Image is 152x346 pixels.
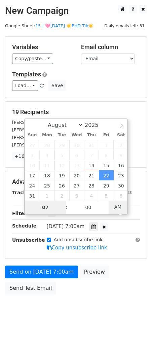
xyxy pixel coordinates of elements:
span: July 27, 2025 [25,140,40,150]
span: August 21, 2025 [84,170,99,180]
a: +16 more [12,152,40,161]
small: [PERSON_NAME][EMAIL_ADDRESS][DOMAIN_NAME] [12,127,123,132]
a: Templates [12,71,41,78]
small: [PERSON_NAME][EMAIL_ADDRESS][DOMAIN_NAME] [12,120,123,125]
span: July 28, 2025 [40,140,54,150]
span: August 4, 2025 [40,150,54,160]
span: Thu [84,133,99,137]
a: 15 | 🩷[DATE] ☀️PHD Tik☀️ [35,23,93,28]
span: August 17, 2025 [25,170,40,180]
h5: Email column [81,43,140,51]
strong: Unsubscribe [12,237,45,243]
span: August 26, 2025 [54,180,69,191]
a: Daily emails left: 31 [102,23,147,28]
a: Send on [DATE] 7:00am [5,266,78,278]
span: August 3, 2025 [25,150,40,160]
span: [DATE] 7:00am [47,223,85,230]
h5: 19 Recipients [12,108,140,116]
a: Preview [80,266,109,278]
span: August 12, 2025 [54,160,69,170]
span: August 25, 2025 [40,180,54,191]
span: August 10, 2025 [25,160,40,170]
span: August 1, 2025 [99,140,114,150]
input: Year [83,122,107,128]
span: August 14, 2025 [84,160,99,170]
a: Copy/paste... [12,54,53,64]
span: August 19, 2025 [54,170,69,180]
label: Add unsubscribe link [54,236,103,243]
span: Click to toggle [109,200,127,214]
span: Sat [114,133,128,137]
span: July 31, 2025 [84,140,99,150]
span: September 2, 2025 [54,191,69,201]
span: September 1, 2025 [40,191,54,201]
span: August 11, 2025 [40,160,54,170]
span: September 5, 2025 [99,191,114,201]
span: September 3, 2025 [69,191,84,201]
a: Copy unsubscribe link [47,245,107,251]
span: August 16, 2025 [114,160,128,170]
h5: Variables [12,43,71,51]
input: Hour [25,201,66,214]
h2: New Campaign [5,5,147,16]
label: UTM Codes [105,189,131,196]
a: Send Test Email [5,282,56,295]
span: : [66,200,68,214]
span: August 8, 2025 [99,150,114,160]
span: Mon [40,133,54,137]
span: August 27, 2025 [69,180,84,191]
span: Daily emails left: 31 [102,22,147,30]
input: Minute [68,201,109,214]
small: Google Sheet: [5,23,93,28]
span: August 6, 2025 [69,150,84,160]
h5: Advanced [12,178,140,185]
span: August 31, 2025 [25,191,40,201]
iframe: Chat Widget [118,314,152,346]
strong: Schedule [12,223,36,229]
span: August 7, 2025 [84,150,99,160]
span: July 29, 2025 [54,140,69,150]
span: August 2, 2025 [114,140,128,150]
a: Load... [12,80,38,91]
span: Sun [25,133,40,137]
span: August 9, 2025 [114,150,128,160]
span: August 23, 2025 [114,170,128,180]
span: August 24, 2025 [25,180,40,191]
span: Fri [99,133,114,137]
strong: Tracking [12,190,35,195]
span: August 5, 2025 [54,150,69,160]
span: July 30, 2025 [69,140,84,150]
span: August 22, 2025 [99,170,114,180]
span: September 6, 2025 [114,191,128,201]
span: August 29, 2025 [99,180,114,191]
span: August 20, 2025 [69,170,84,180]
span: August 15, 2025 [99,160,114,170]
small: [PERSON_NAME][DOMAIN_NAME][EMAIL_ADDRESS][PERSON_NAME][DOMAIN_NAME] [12,135,123,148]
span: August 13, 2025 [69,160,84,170]
button: Save [48,80,66,91]
strong: Filters [12,211,29,216]
span: Wed [69,133,84,137]
span: August 28, 2025 [84,180,99,191]
span: September 4, 2025 [84,191,99,201]
span: August 30, 2025 [114,180,128,191]
span: Tue [54,133,69,137]
span: August 18, 2025 [40,170,54,180]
